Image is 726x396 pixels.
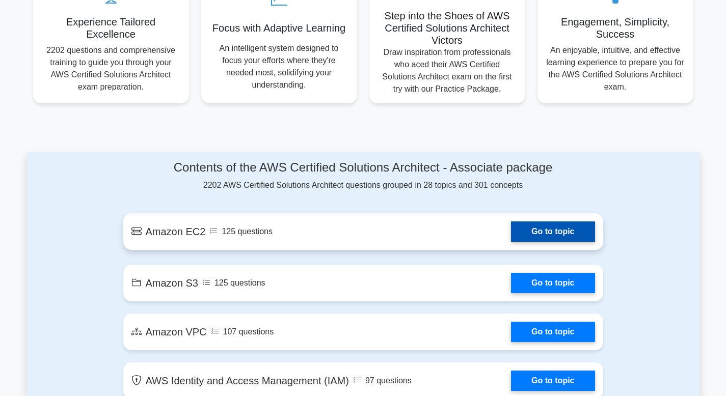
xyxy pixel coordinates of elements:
[378,10,517,46] h5: Step into the Shoes of AWS Certified Solutions Architect Victors
[511,322,595,342] a: Go to topic
[123,160,603,191] div: 2202 AWS Certified Solutions Architect questions grouped in 28 topics and 301 concepts
[123,160,603,175] h4: Contents of the AWS Certified Solutions Architect - Associate package
[546,44,685,93] p: An enjoyable, intuitive, and effective learning experience to prepare you for the AWS Certified S...
[511,221,595,242] a: Go to topic
[378,46,517,95] p: Draw inspiration from professionals who aced their AWS Certified Solutions Architect exam on the ...
[209,22,349,34] h5: Focus with Adaptive Learning
[511,273,595,293] a: Go to topic
[41,16,181,40] h5: Experience Tailored Excellence
[209,42,349,91] p: An intelligent system designed to focus your efforts where they're needed most, solidifying your ...
[546,16,685,40] h5: Engagement, Simplicity, Success
[511,371,595,391] a: Go to topic
[41,44,181,93] p: 2202 questions and comprehensive training to guide you through your AWS Certified Solutions Archi...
